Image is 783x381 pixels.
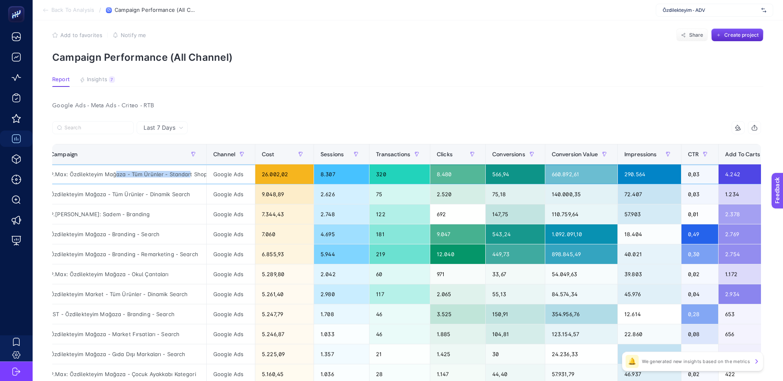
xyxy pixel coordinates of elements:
div: P.[PERSON_NAME]: Sadem - Branding [44,204,206,224]
div: Özdilekteyim Mağaza - Branding - Search [44,224,206,244]
div: 104,81 [486,324,545,344]
div: 1.708 [314,304,369,324]
button: Notify me [113,32,146,38]
div: 39.803 [618,264,681,284]
div: 77.628 [618,344,681,364]
div: 7.344,43 [255,204,314,224]
div: 0,02 [681,344,718,364]
div: 656 [719,324,780,344]
div: 543,24 [486,224,545,244]
div: 55,13 [486,284,545,304]
span: Feedback [5,2,31,9]
div: 26.002,02 [255,164,314,184]
div: 5.944 [314,244,369,264]
div: Google Ads [207,344,255,364]
span: Campaign [50,151,77,157]
div: 54.049,63 [545,264,617,284]
div: 57.903 [618,204,681,224]
div: Özdilekteyim Mağaza - Gıda Dışı Markaları - Search [44,344,206,364]
div: Özdilekteyim Market - Tüm Ürünler - Dinamik Search [44,284,206,304]
div: 653 [719,304,780,324]
div: Google Ads - Meta Ads - Criteo - RTB [46,100,768,111]
img: svg%3e [761,6,766,14]
div: 219 [369,244,430,264]
span: Conversion Value [552,151,598,157]
div: 0,49 [681,224,718,244]
span: Last 7 Days [144,124,175,132]
div: 0,08 [681,324,718,344]
div: 4.695 [314,224,369,244]
span: Transactions [376,151,410,157]
span: Cost [262,151,274,157]
div: 150,91 [486,304,545,324]
button: Create project [711,29,763,42]
div: 60 [369,264,430,284]
div: 4.242 [719,164,780,184]
span: Notify me [121,32,146,38]
div: 1.357 [314,344,369,364]
div: 2.769 [719,224,780,244]
div: 320 [369,164,430,184]
div: 1.092.091,10 [545,224,617,244]
div: 2.934 [719,284,780,304]
div: 18.404 [618,224,681,244]
div: 84.574,34 [545,284,617,304]
div: Google Ads [207,184,255,204]
div: 2.042 [314,264,369,284]
div: 7.060 [255,224,314,244]
span: Create project [724,32,759,38]
div: 1.234 [719,184,780,204]
div: 898.845,49 [545,244,617,264]
div: P.Max: Özdilekteyim Mağaza - Okul Çantaları [44,264,206,284]
span: Insights [87,76,107,83]
div: 45.976 [618,284,681,304]
div: 0,28 [681,304,718,324]
div: 449,73 [486,244,545,264]
div: 0,02 [681,264,718,284]
div: 721 [719,344,780,364]
div: 22.860 [618,324,681,344]
div: 2.520 [430,184,485,204]
div: 40.021 [618,244,681,264]
p: Campaign Performance (All Channel) [52,51,763,63]
span: Campaign Performance (All Channel) [115,7,196,13]
div: 692 [430,204,485,224]
div: 3.525 [430,304,485,324]
div: P.Max: Özdilekteyim Mağaza - Tüm Ürünler - Standart Shopping [44,164,206,184]
div: 0,01 [681,204,718,224]
span: Share [689,32,703,38]
div: 0,03 [681,184,718,204]
div: Google Ads [207,204,255,224]
div: 2.065 [430,284,485,304]
span: Conversions [492,151,525,157]
div: 21 [369,344,430,364]
div: Özdilekteyim Mağaza - Tüm Ürünler - Dinamik Search [44,184,206,204]
span: Back To Analysis [51,7,94,13]
div: 1.885 [430,324,485,344]
div: 46 [369,324,430,344]
div: 971 [430,264,485,284]
div: Google Ads [207,244,255,264]
span: Channel [213,151,235,157]
button: Share [676,29,708,42]
div: 46 [369,304,430,324]
div: 5.247,79 [255,304,314,324]
div: 110.759,64 [545,204,617,224]
span: Sessions [321,151,344,157]
div: 147,75 [486,204,545,224]
div: Google Ads [207,264,255,284]
button: Add to favorites [52,32,102,38]
div: 660.892,61 [545,164,617,184]
span: Özdilekteyim - ADV [663,7,758,13]
div: 2.378 [719,204,780,224]
div: 354.956,76 [545,304,617,324]
div: 181 [369,224,430,244]
span: Impressions [624,151,657,157]
span: Report [52,76,70,83]
span: Add to favorites [60,32,102,38]
div: 7 [109,76,115,83]
div: 24.236,33 [545,344,617,364]
div: IST - Özdilekteyim Mağaza - Branding - Search [44,304,206,324]
div: 0,03 [681,164,718,184]
div: 5.225,09 [255,344,314,364]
